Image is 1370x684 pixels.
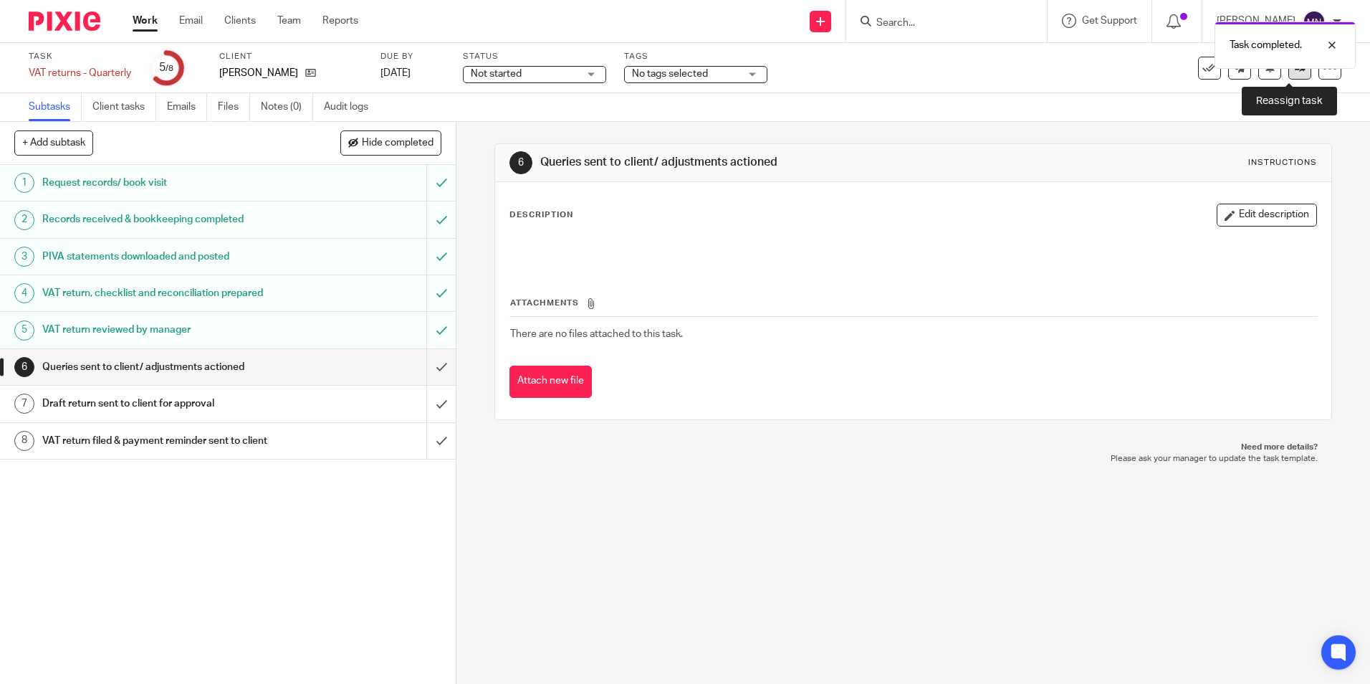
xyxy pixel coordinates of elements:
[380,68,411,78] span: [DATE]
[509,366,592,398] button: Attach new file
[1248,157,1317,168] div: Instructions
[42,172,289,194] h1: Request records/ book visit
[261,93,313,121] a: Notes (0)
[380,51,445,62] label: Due by
[362,138,433,149] span: Hide completed
[42,319,289,341] h1: VAT return reviewed by manager
[133,14,158,28] a: Work
[509,209,573,221] p: Description
[29,11,100,31] img: Pixie
[42,430,289,452] h1: VAT return filed & payment reminder sent to client
[92,93,156,121] a: Client tasks
[14,247,34,267] div: 3
[540,155,944,170] h1: Queries sent to client/ adjustments actioned
[159,60,173,76] div: 5
[218,93,250,121] a: Files
[166,65,173,72] small: /8
[509,151,532,174] div: 6
[509,442,1317,453] p: Need more details?
[224,14,256,28] a: Clients
[167,93,207,121] a: Emails
[1303,10,1326,33] img: svg%3E
[14,283,34,303] div: 4
[42,282,289,304] h1: VAT return, checklist and reconciliation prepared
[510,329,683,339] span: There are no files attached to this task.
[14,210,34,230] div: 2
[324,93,379,121] a: Audit logs
[14,173,34,193] div: 1
[29,66,131,80] div: VAT returns - Quarterly
[277,14,301,28] a: Team
[42,393,289,414] h1: Draft return sent to client for approval
[14,130,93,155] button: + Add subtask
[322,14,358,28] a: Reports
[1230,38,1302,52] p: Task completed.
[42,246,289,267] h1: PIVA statements downloaded and posted
[42,209,289,230] h1: Records received & bookkeeping completed
[471,69,522,79] span: Not started
[632,69,708,79] span: No tags selected
[1217,204,1317,227] button: Edit description
[463,51,606,62] label: Status
[14,320,34,341] div: 5
[14,357,34,377] div: 6
[510,299,579,307] span: Attachments
[509,453,1317,465] p: Please ask your manager to update the task template.
[624,51,767,62] label: Tags
[219,51,363,62] label: Client
[42,356,289,378] h1: Queries sent to client/ adjustments actioned
[29,51,131,62] label: Task
[29,93,82,121] a: Subtasks
[179,14,203,28] a: Email
[219,66,298,80] p: [PERSON_NAME]
[14,431,34,451] div: 8
[14,394,34,414] div: 7
[340,130,441,155] button: Hide completed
